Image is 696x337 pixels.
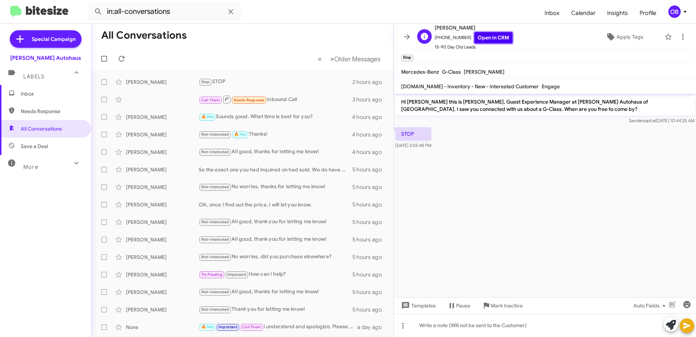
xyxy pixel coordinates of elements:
[201,150,229,154] span: Not-Interested
[234,132,246,137] span: 🔥 Hot
[313,51,326,66] button: Previous
[643,118,656,123] span: said at
[21,143,48,150] span: Save a Deal
[476,299,529,312] button: Mark Inactive
[491,299,523,312] span: Mark Inactive
[334,55,380,63] span: Older Messages
[587,30,661,43] button: Apply Tags
[201,220,229,224] span: Not-Interested
[474,32,513,43] a: Open in CRM
[199,305,352,314] div: Thank you for letting me know!
[456,299,470,312] span: Pause
[352,288,388,296] div: 5 hours ago
[201,115,214,119] span: 🔥 Hot
[126,324,199,331] div: None
[401,83,539,90] span: [DOMAIN_NAME] - Inventory - New - Interested Customer
[539,3,565,24] a: Inbox
[126,218,199,226] div: [PERSON_NAME]
[126,113,199,121] div: [PERSON_NAME]
[395,143,431,148] span: [DATE] 2:55:48 PM
[318,54,322,63] span: «
[10,30,82,48] a: Special Campaign
[199,130,352,139] div: Thanks!
[401,55,413,61] small: Stop
[199,235,352,244] div: All good, thank you for letting me know!
[126,183,199,191] div: [PERSON_NAME]
[352,201,388,208] div: 5 hours ago
[629,118,695,123] span: Sender [DATE] 10:44:25 AM
[352,306,388,313] div: 5 hours ago
[88,3,241,20] input: Search
[126,148,199,156] div: [PERSON_NAME]
[101,30,187,41] h1: All Conversations
[201,325,214,329] span: 🔥 Hot
[357,324,388,331] div: a day ago
[464,69,505,75] span: [PERSON_NAME]
[201,80,210,84] span: Stop
[633,299,668,312] span: Auto Fields
[126,236,199,243] div: [PERSON_NAME]
[23,164,38,170] span: More
[201,272,222,277] span: Try Pausing
[201,98,220,102] span: Call Them
[199,288,352,296] div: All good, thanks for letting me know!
[126,131,199,138] div: [PERSON_NAME]
[199,148,352,156] div: All good, thanks for letting me know!
[435,43,513,51] span: 15-90 Day Old Leads
[352,78,388,86] div: 2 hours ago
[395,95,695,116] p: Hi [PERSON_NAME] this is [PERSON_NAME], Guest Experience Manager at [PERSON_NAME] Autohaus of [GE...
[32,35,76,43] span: Special Campaign
[199,113,352,121] div: Sounds good. What time is best for you?
[352,131,388,138] div: 4 hours ago
[394,299,442,312] button: Templates
[199,78,352,86] div: STOP
[601,3,634,24] a: Insights
[201,290,229,294] span: Not-Interested
[314,51,385,66] nav: Page navigation example
[199,201,352,208] div: OK, once I find out the price, I will let you know.
[23,73,44,80] span: Labels
[199,323,357,331] div: I understand and apologize. Please let us know if anything changes.
[199,253,352,261] div: No worries, did you purchase elsewhere?
[330,54,334,63] span: »
[10,54,81,62] div: [PERSON_NAME] Autohaus
[201,185,229,189] span: Not-Interested
[400,299,436,312] span: Templates
[352,148,388,156] div: 4 hours ago
[442,69,461,75] span: G-Class
[628,299,674,312] button: Auto Fields
[352,236,388,243] div: 5 hours ago
[542,83,560,90] span: Engage
[126,271,199,278] div: [PERSON_NAME]
[352,96,388,103] div: 3 hours ago
[227,272,246,277] span: Unpaused
[352,253,388,261] div: 5 hours ago
[435,32,513,43] span: [PHONE_NUMBER]
[617,30,643,43] span: Apply Tags
[352,166,388,173] div: 5 hours ago
[199,95,352,104] div: Inbound Call
[218,325,237,329] span: Important
[634,3,662,24] a: Profile
[126,306,199,313] div: [PERSON_NAME]
[668,5,681,18] div: OB
[352,113,388,121] div: 4 hours ago
[126,201,199,208] div: [PERSON_NAME]
[401,69,439,75] span: Mercedes-Benz
[201,132,229,137] span: Not-Interested
[21,108,83,115] span: Needs Response
[21,125,62,132] span: All Conversations
[565,3,601,24] a: Calendar
[201,307,229,312] span: Not-Interested
[126,166,199,173] div: [PERSON_NAME]
[199,166,352,173] div: So the exact one you had inquired on had sold. We do have quite a few others here though. What co...
[326,51,385,66] button: Next
[126,78,199,86] div: [PERSON_NAME]
[126,253,199,261] div: [PERSON_NAME]
[442,299,476,312] button: Pause
[199,183,352,191] div: No worries, thanks for letting me know!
